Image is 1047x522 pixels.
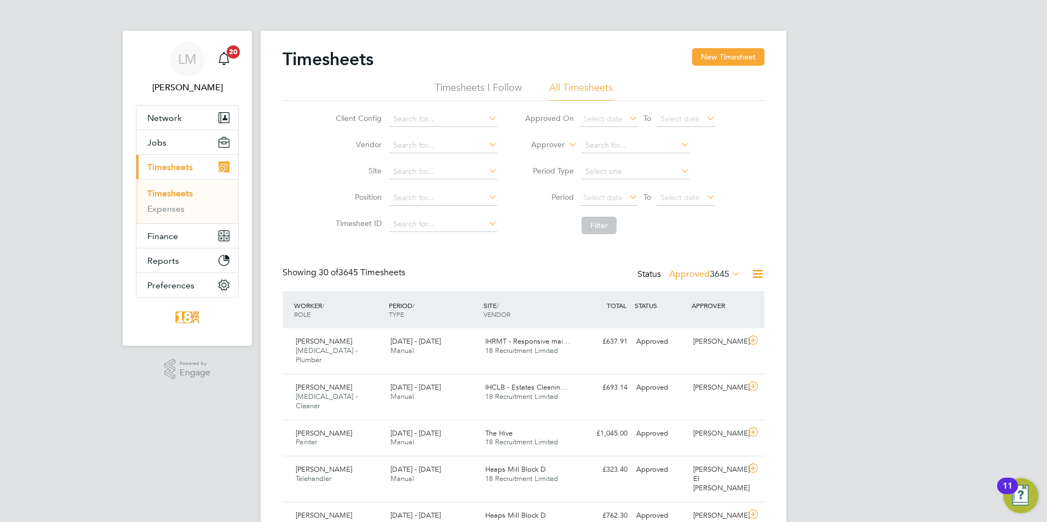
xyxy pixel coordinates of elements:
span: [MEDICAL_DATA] - Cleaner [296,392,358,410]
label: Vendor [332,140,382,149]
span: ROLE [294,310,310,318]
button: Network [136,106,238,130]
div: Approved [632,425,689,443]
span: 30 of [319,267,338,278]
input: Search for... [582,138,689,153]
span: [PERSON_NAME] [296,382,352,392]
label: Site [332,166,382,176]
div: £323.40 [575,461,632,479]
span: 18 Recruitment Limited [485,474,558,483]
span: [DATE] - [DATE] [390,428,441,438]
span: Select date [583,193,623,202]
span: / [497,301,499,310]
input: Search for... [389,217,497,232]
span: [MEDICAL_DATA] - Plumber [296,346,358,364]
span: [PERSON_NAME] [296,465,352,474]
span: Timesheets [147,162,193,172]
span: Network [147,113,182,123]
button: New Timesheet [692,48,764,66]
span: [DATE] - [DATE] [390,465,441,474]
span: Select date [660,193,700,202]
div: Timesheets [136,179,238,223]
div: STATUS [632,295,689,315]
label: Timesheet ID [332,218,382,228]
div: WORKER [291,295,386,324]
label: Position [332,192,382,202]
span: Select date [660,114,700,124]
div: SITE [481,295,576,324]
label: Approved On [525,113,574,123]
div: PERIOD [386,295,481,324]
div: Showing [283,267,407,279]
label: Period [525,192,574,202]
span: [PERSON_NAME] [296,428,352,438]
span: / [412,301,415,310]
div: Approved [632,333,689,351]
span: IHRMT - Responsive mai… [485,337,570,346]
input: Search for... [389,190,497,206]
div: £693.14 [575,379,632,397]
span: 20 [227,45,240,59]
div: £1,045.00 [575,425,632,443]
label: Client Config [332,113,382,123]
label: Approver [515,140,565,150]
span: Reports [147,256,179,266]
span: To [640,111,654,125]
div: Status [637,267,743,282]
span: Heaps Mill Block D [485,465,546,474]
span: Painter [296,437,317,446]
span: Engage [180,368,210,378]
span: / [322,301,324,310]
span: 3645 Timesheets [319,267,405,278]
button: Reports [136,248,238,272]
li: Timesheets I Follow [435,81,522,101]
div: Approved [632,379,689,397]
a: LM[PERSON_NAME] [136,42,239,94]
button: Open Resource Center, 11 new notifications [1003,478,1038,513]
span: [PERSON_NAME] [296,337,352,346]
a: Expenses [147,204,185,214]
span: [DATE] - [DATE] [390,511,441,520]
label: Period Type [525,166,574,176]
span: Finance [147,231,178,241]
div: [PERSON_NAME] El [PERSON_NAME] [689,461,746,497]
div: Approved [632,461,689,479]
div: 11 [1003,486,1013,500]
a: Go to home page [136,309,239,326]
span: Heaps Mill Block D [485,511,546,520]
button: Filter [582,217,617,234]
span: 18 Recruitment Limited [485,346,558,355]
span: Select date [583,114,623,124]
span: Manual [390,346,414,355]
span: 18 Recruitment Limited [485,437,558,446]
a: Timesheets [147,188,193,199]
img: 18rec-logo-retina.png [172,309,202,326]
span: [PERSON_NAME] [296,511,352,520]
span: To [640,190,654,204]
button: Jobs [136,130,238,154]
span: LM [178,52,197,66]
span: VENDOR [484,310,510,318]
span: Telehandler [296,474,331,483]
a: Powered byEngage [164,359,211,380]
span: Manual [390,392,414,401]
a: 20 [213,42,235,77]
h2: Timesheets [283,48,373,70]
div: [PERSON_NAME] [689,333,746,351]
span: TOTAL [607,301,626,310]
button: Preferences [136,273,238,297]
nav: Main navigation [123,31,252,346]
div: APPROVER [689,295,746,315]
span: Manual [390,474,414,483]
input: Select one [582,164,689,179]
input: Search for... [389,164,497,179]
span: 18 Recruitment Limited [485,392,558,401]
span: Powered by [180,359,210,368]
span: [DATE] - [DATE] [390,337,441,346]
span: TYPE [389,310,404,318]
span: Preferences [147,280,194,291]
span: 3645 [710,269,729,280]
div: £637.91 [575,333,632,351]
li: All Timesheets [549,81,613,101]
div: [PERSON_NAME] [689,425,746,443]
